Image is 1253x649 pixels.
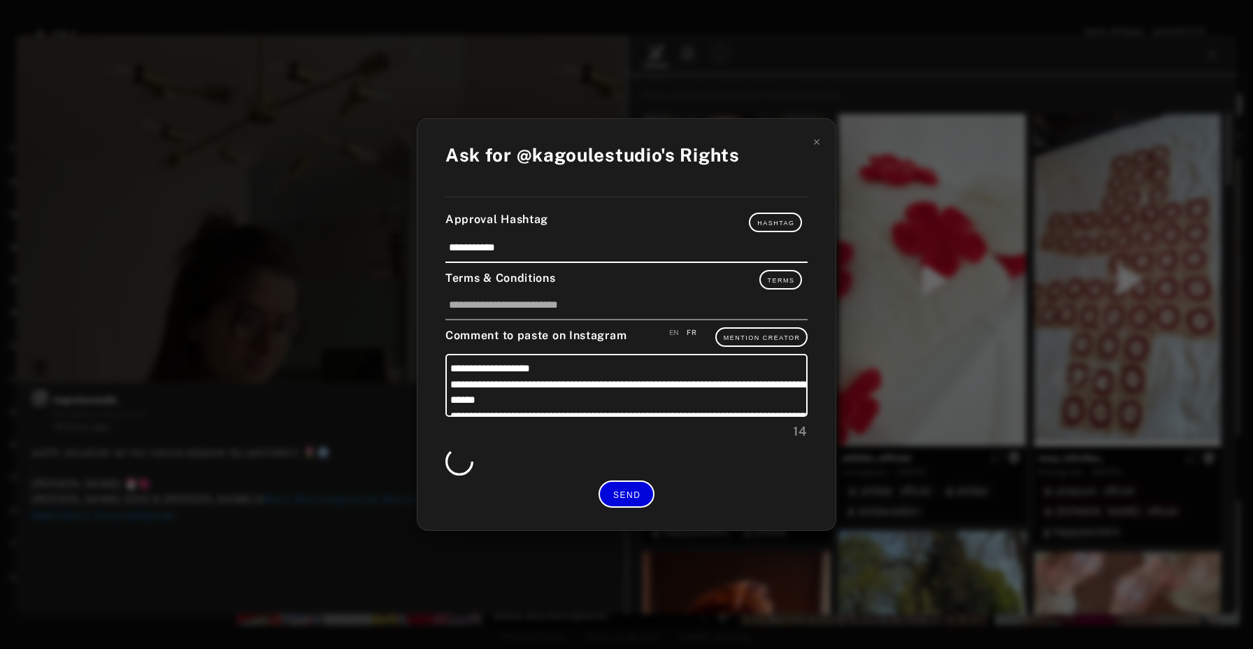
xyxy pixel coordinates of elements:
[1183,582,1253,649] div: Widget de chat
[749,213,802,232] button: Hashtag
[445,422,808,441] div: 14
[445,270,808,290] div: Terms & Conditions
[613,490,640,500] span: SEND
[757,220,794,227] span: Hashtag
[599,480,654,508] button: SEND
[759,270,803,290] button: Terms
[669,327,680,338] div: Save an english version of your comment
[445,327,808,347] div: Comment to paste on Instagram
[445,211,808,232] div: Approval Hashtag
[715,327,808,347] button: Mention Creator
[768,277,795,284] span: Terms
[687,327,696,338] div: Save an french version of your comment
[1183,582,1253,649] iframe: Chat Widget
[724,334,801,341] span: Mention Creator
[445,141,740,169] div: Ask for @kagoulestudio's Rights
